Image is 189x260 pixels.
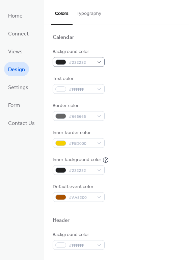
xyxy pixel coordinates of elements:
[69,86,94,93] span: #FFFFFF
[53,183,103,190] div: Default event color
[53,156,101,163] div: Inner background color
[53,102,103,109] div: Border color
[4,98,24,112] a: Form
[69,113,94,120] span: #666666
[4,44,27,58] a: Views
[69,140,94,147] span: #F5D000
[69,167,94,174] span: #222222
[53,48,103,55] div: Background color
[8,11,23,21] span: Home
[8,47,23,57] span: Views
[53,231,103,238] div: Background color
[4,8,27,23] a: Home
[8,64,25,75] span: Design
[4,80,32,94] a: Settings
[8,82,28,93] span: Settings
[53,75,103,82] div: Text color
[53,217,70,224] div: Header
[53,34,74,41] div: Calendar
[69,194,94,201] span: #AA5200
[53,129,103,136] div: Inner border color
[4,62,29,76] a: Design
[69,59,94,66] span: #222222
[8,29,29,39] span: Connect
[8,100,20,111] span: Form
[4,26,33,41] a: Connect
[8,118,35,129] span: Contact Us
[4,115,39,130] a: Contact Us
[69,242,94,249] span: #FFFFFF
